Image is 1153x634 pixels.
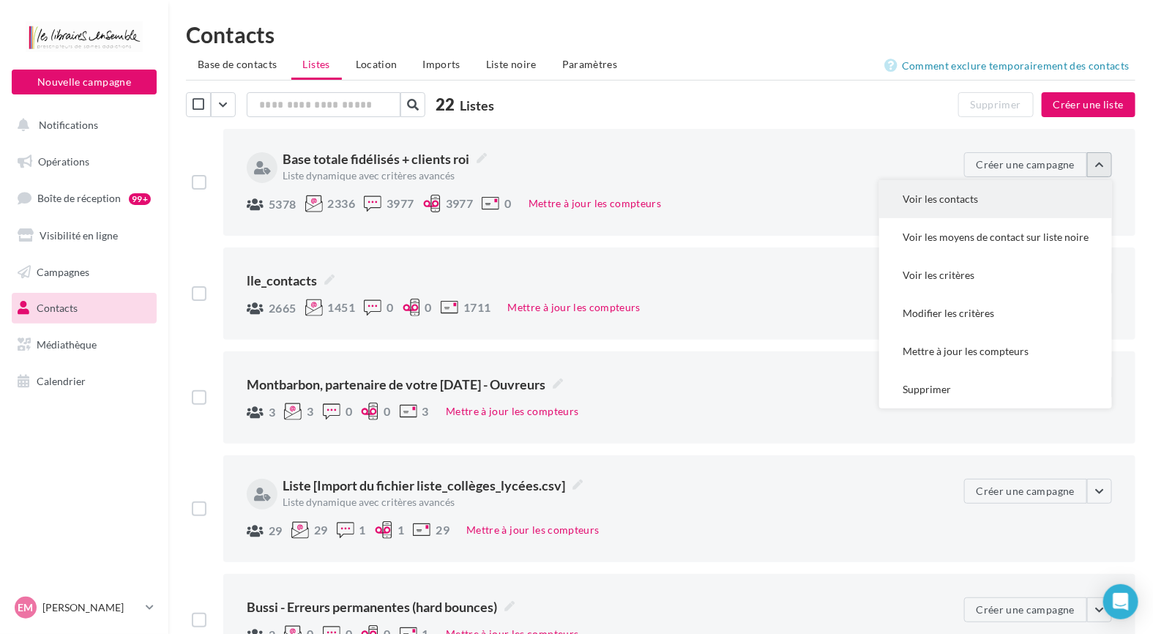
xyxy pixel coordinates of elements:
[12,594,157,622] a: EM [PERSON_NAME]
[958,92,1034,117] button: Supprimer
[37,375,86,387] span: Calendrier
[879,294,1112,332] button: Modifier les critères
[423,58,460,70] span: Imports
[9,146,160,177] a: Opérations
[964,479,1087,504] button: Créer une campagne
[42,600,140,615] p: [PERSON_NAME]
[436,93,455,116] span: 22
[9,220,160,251] a: Visibilité en ligne
[269,525,283,537] span: 29
[460,521,605,539] button: Mettre à jour les compteurs
[1042,92,1135,117] button: Créer une liste
[387,302,393,313] span: 0
[879,218,1112,256] button: Voir les moyens de contact sur liste noire
[283,149,487,168] span: Base totale fidélisés + clients roi
[879,256,1112,294] button: Voir les critères
[9,366,160,397] a: Calendrier
[12,70,157,94] button: Nouvelle campagne
[307,406,313,417] span: 3
[1103,584,1138,619] div: Open Intercom Messenger
[9,257,160,288] a: Campagnes
[879,180,1112,218] button: Voir les contacts
[879,332,1112,370] button: Mettre à jour les compteurs
[884,57,1135,75] a: Comment exclure temporairement des contacts
[18,600,34,615] span: EM
[446,198,474,209] span: 3977
[283,476,583,495] span: Liste [Import du fichier liste_collèges_lycées.csv]
[198,58,277,70] span: Base de contacts
[502,299,646,316] button: Mettre à jour les compteurs
[463,302,491,313] span: 1711
[9,329,160,360] a: Médiathèque
[129,193,151,205] div: 99+
[964,152,1087,177] button: Créer une campagne
[440,403,584,420] button: Mettre à jour les compteurs
[9,293,160,324] a: Contacts
[436,524,449,536] span: 29
[247,597,515,616] span: Bussi - Erreurs permanentes (hard bounces)
[37,338,97,351] span: Médiathèque
[384,406,390,417] span: 0
[356,58,398,70] span: Location
[186,23,1135,45] h1: Contacts
[37,192,121,204] span: Boîte de réception
[346,406,352,417] span: 0
[359,524,366,536] span: 1
[398,524,404,536] span: 1
[328,198,356,209] span: 2336
[387,198,414,209] span: 3977
[247,271,335,290] span: lle_contacts
[425,302,432,313] span: 0
[9,110,154,141] button: Notifications
[504,198,511,209] span: 0
[422,406,429,417] span: 3
[460,97,494,113] span: Listes
[37,302,78,314] span: Contacts
[283,171,713,181] div: Liste dynamique avec critères avancés
[37,265,89,277] span: Campagnes
[964,597,1087,622] button: Créer une campagne
[247,375,563,394] span: Montbarbon, partenaire de votre [DATE] - Ouvreurs
[39,119,98,131] span: Notifications
[314,524,328,536] span: 29
[38,155,89,168] span: Opérations
[269,406,275,418] span: 3
[9,182,160,214] a: Boîte de réception99+
[562,58,618,70] span: Paramètres
[40,229,118,242] span: Visibilité en ligne
[879,370,1112,409] button: Supprimer
[269,198,296,210] span: 5378
[523,195,667,212] button: Mettre à jour les compteurs
[283,497,713,507] div: Liste dynamique avec critères avancés
[269,302,296,314] span: 2665
[486,58,537,70] span: Liste noire
[328,302,356,313] span: 1451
